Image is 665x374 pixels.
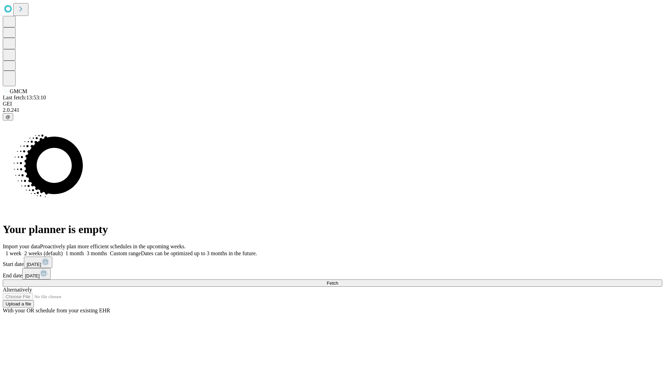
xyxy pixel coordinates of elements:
[3,300,34,308] button: Upload a file
[3,113,13,121] button: @
[3,107,662,113] div: 2.0.241
[3,279,662,287] button: Fetch
[3,243,40,249] span: Import your data
[3,308,110,313] span: With your OR schedule from your existing EHR
[3,257,662,268] div: Start date
[141,250,257,256] span: Dates can be optimized up to 3 months in the future.
[110,250,141,256] span: Custom range
[327,280,338,286] span: Fetch
[3,287,32,293] span: Alternatively
[3,101,662,107] div: GEI
[27,262,41,267] span: [DATE]
[24,257,52,268] button: [DATE]
[22,268,51,279] button: [DATE]
[6,250,21,256] span: 1 week
[3,95,46,100] span: Last fetch: 13:53:10
[10,88,27,94] span: GMCM
[3,268,662,279] div: End date
[3,223,662,236] h1: Your planner is empty
[87,250,107,256] span: 3 months
[40,243,186,249] span: Proactively plan more efficient schedules in the upcoming weeks.
[24,250,63,256] span: 2 weeks (default)
[6,114,10,119] span: @
[65,250,84,256] span: 1 month
[25,273,39,278] span: [DATE]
